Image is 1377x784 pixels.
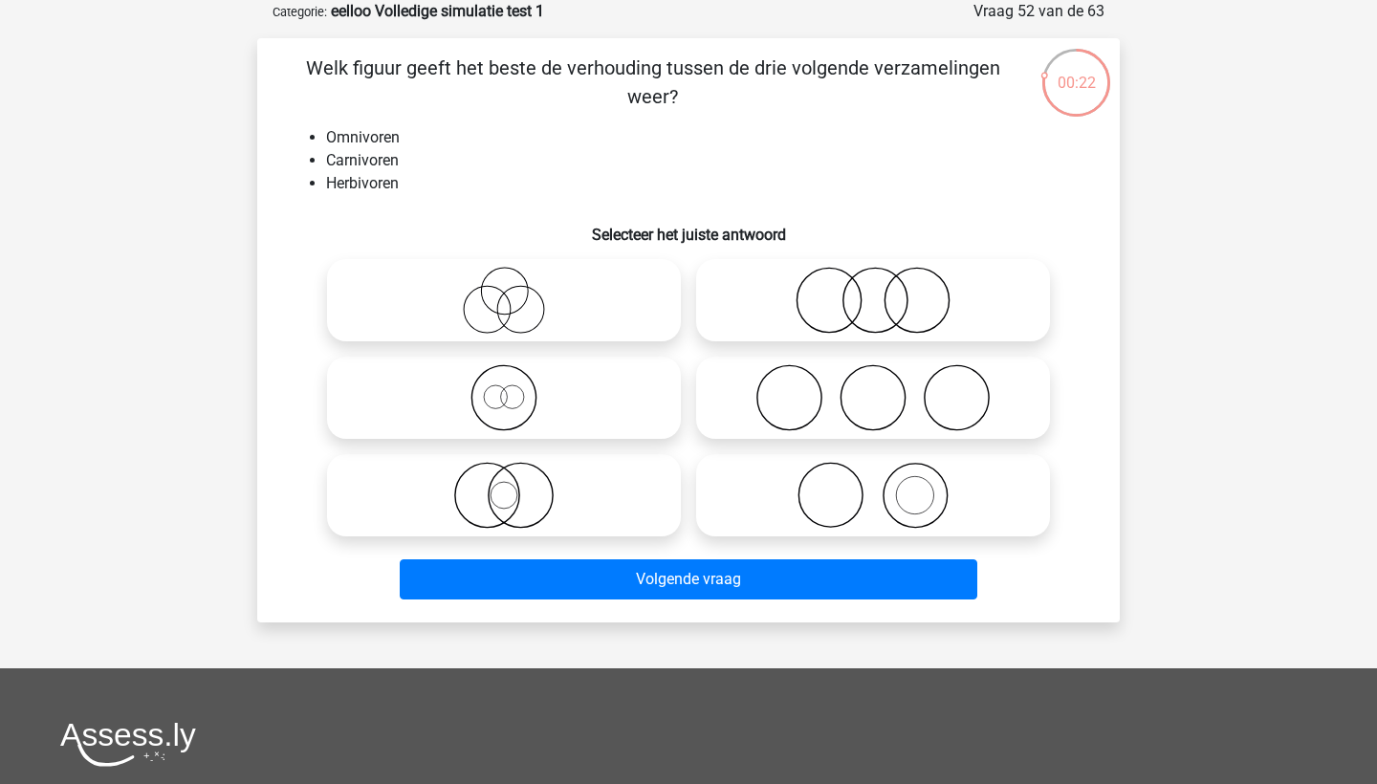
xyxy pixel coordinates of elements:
img: Assessly logo [60,722,196,767]
strong: eelloo Volledige simulatie test 1 [331,2,544,20]
div: 00:22 [1040,47,1112,95]
li: Omnivoren [326,126,1089,149]
p: Welk figuur geeft het beste de verhouding tussen de drie volgende verzamelingen weer? [288,54,1017,111]
li: Herbivoren [326,172,1089,195]
small: Categorie: [273,5,327,19]
button: Volgende vraag [400,559,978,599]
h6: Selecteer het juiste antwoord [288,210,1089,244]
li: Carnivoren [326,149,1089,172]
